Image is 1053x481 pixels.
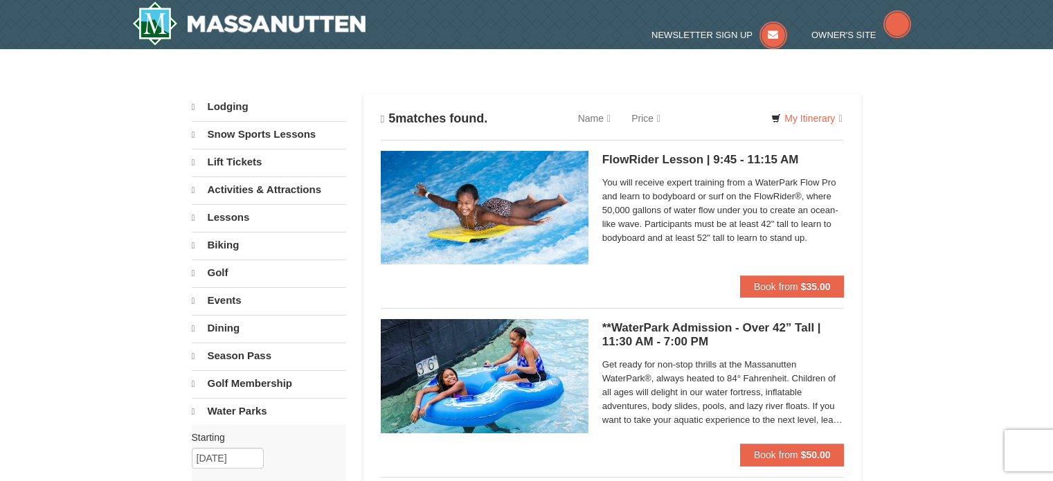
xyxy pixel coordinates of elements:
[811,30,911,40] a: Owner's Site
[192,370,346,397] a: Golf Membership
[602,176,845,245] span: You will receive expert training from a WaterPark Flow Pro and learn to bodyboard or surf on the ...
[754,449,798,460] span: Book from
[192,149,346,175] a: Lift Tickets
[192,343,346,369] a: Season Pass
[762,108,851,129] a: My Itinerary
[740,275,845,298] button: Book from $35.00
[621,105,671,132] a: Price
[740,444,845,466] button: Book from $50.00
[568,105,621,132] a: Name
[132,1,366,46] a: Massanutten Resort
[602,153,845,167] h5: FlowRider Lesson | 9:45 - 11:15 AM
[192,204,346,230] a: Lessons
[381,319,588,433] img: 6619917-720-80b70c28.jpg
[192,176,346,203] a: Activities & Attractions
[801,449,831,460] strong: $50.00
[801,281,831,292] strong: $35.00
[192,94,346,120] a: Lodging
[602,321,845,349] h5: **WaterPark Admission - Over 42” Tall | 11:30 AM - 7:00 PM
[651,30,753,40] span: Newsletter Sign Up
[192,287,346,314] a: Events
[602,358,845,427] span: Get ready for non-stop thrills at the Massanutten WaterPark®, always heated to 84° Fahrenheit. Ch...
[811,30,876,40] span: Owner's Site
[381,151,588,264] img: 6619917-216-363963c7.jpg
[192,315,346,341] a: Dining
[192,121,346,147] a: Snow Sports Lessons
[651,30,787,40] a: Newsletter Sign Up
[132,1,366,46] img: Massanutten Resort Logo
[192,398,346,424] a: Water Parks
[192,430,336,444] label: Starting
[754,281,798,292] span: Book from
[192,260,346,286] a: Golf
[192,232,346,258] a: Biking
